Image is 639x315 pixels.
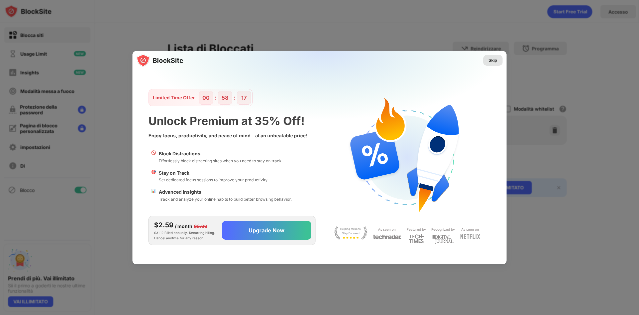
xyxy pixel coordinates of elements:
[249,227,285,234] div: Upgrade Now
[431,226,455,233] div: Recognized by
[373,234,401,240] img: light-techradar.svg
[154,220,217,241] div: $31.12 Billed annually. Recurring billing. Cancel anytime for any reason
[407,226,426,233] div: Featured by
[175,223,192,230] div: / month
[159,196,292,202] div: Track and analyze your online habits to build better browsing behavior.
[460,234,480,239] img: light-netflix.svg
[136,51,511,183] img: gradient.svg
[154,220,173,230] div: $2.59
[432,234,454,245] img: light-digital-journal.svg
[334,226,367,240] img: light-stay-focus.svg
[151,188,156,202] div: 📊
[489,57,497,64] div: Skip
[159,188,292,196] div: Advanced Insights
[194,223,207,230] div: $3.99
[378,226,396,233] div: As seen on
[461,226,479,233] div: As seen on
[409,234,424,243] img: light-techtimes.svg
